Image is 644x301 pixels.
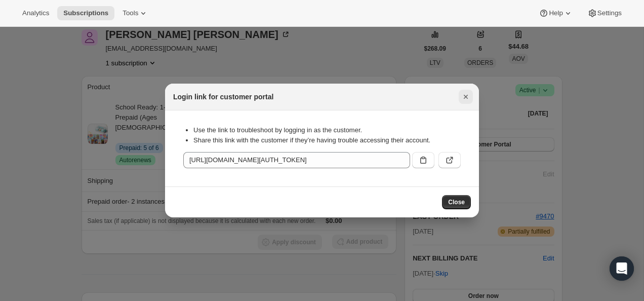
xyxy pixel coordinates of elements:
[581,6,628,20] button: Settings
[533,6,579,20] button: Help
[442,195,471,209] button: Close
[459,90,473,104] button: Close
[193,125,461,135] li: Use the link to troubleshoot by logging in as the customer.
[193,135,461,145] li: Share this link with the customer if they’re having trouble accessing their account.
[63,9,108,17] span: Subscriptions
[597,9,622,17] span: Settings
[116,6,154,20] button: Tools
[22,9,49,17] span: Analytics
[123,9,138,17] span: Tools
[16,6,55,20] button: Analytics
[448,198,465,206] span: Close
[173,92,273,102] h2: Login link for customer portal
[549,9,562,17] span: Help
[610,256,634,281] div: Open Intercom Messenger
[57,6,114,20] button: Subscriptions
